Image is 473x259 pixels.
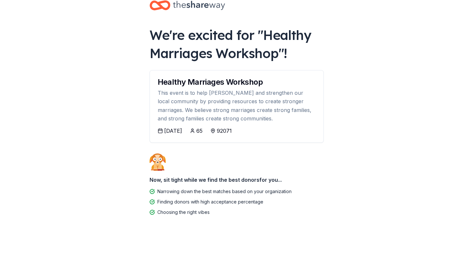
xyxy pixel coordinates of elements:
[157,208,210,216] div: Choosing the right vibes
[150,26,324,62] div: We're excited for " Healthy Marriages Workshop "!
[158,89,316,123] div: This event is to help [PERSON_NAME] and strengthen our local community by providing resources to ...
[157,188,292,195] div: Narrowing down the best matches based on your organization
[217,127,232,135] div: 92071
[150,153,166,171] img: Dog waiting patiently
[157,198,263,206] div: Finding donors with high acceptance percentage
[164,127,182,135] div: [DATE]
[150,173,324,186] div: Now, sit tight while we find the best donors for you...
[196,127,203,135] div: 65
[158,78,316,86] div: Healthy Marriages Workshop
